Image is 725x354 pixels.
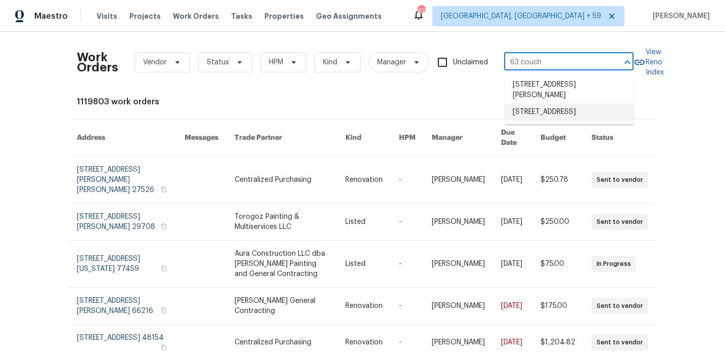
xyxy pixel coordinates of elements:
[337,120,391,156] th: Kind
[337,204,391,241] td: Listed
[418,6,425,16] div: 677
[269,57,283,67] span: HPM
[77,52,118,72] h2: Work Orders
[377,57,406,67] span: Manager
[391,241,424,288] td: -
[226,156,337,204] td: Centralized Purchasing
[505,76,634,104] li: [STREET_ADDRESS][PERSON_NAME]
[34,11,68,21] span: Maestro
[633,47,664,77] a: View Reno Index
[583,120,656,156] th: Status
[649,11,710,21] span: [PERSON_NAME]
[159,264,168,273] button: Copy Address
[316,11,382,21] span: Geo Assignments
[159,222,168,231] button: Copy Address
[226,204,337,241] td: Torogoz Painting & Multiservices LLC
[231,13,252,20] span: Tasks
[264,11,304,21] span: Properties
[226,288,337,325] td: [PERSON_NAME] General Contracting
[69,120,176,156] th: Address
[143,57,167,67] span: Vendor
[391,120,424,156] th: HPM
[176,120,226,156] th: Messages
[620,55,635,69] button: Close
[505,104,634,121] li: [STREET_ADDRESS]
[424,288,493,325] td: [PERSON_NAME]
[337,241,391,288] td: Listed
[441,11,601,21] span: [GEOGRAPHIC_DATA], [GEOGRAPHIC_DATA] + 59
[453,57,488,68] span: Unclaimed
[424,156,493,204] td: [PERSON_NAME]
[323,57,337,67] span: Kind
[173,11,219,21] span: Work Orders
[391,204,424,241] td: -
[159,343,168,352] button: Copy Address
[207,57,229,67] span: Status
[337,288,391,325] td: Renovation
[226,241,337,288] td: Aura Construction LLC dba [PERSON_NAME] Painting and General Contracting
[159,306,168,315] button: Copy Address
[337,156,391,204] td: Renovation
[504,55,605,70] input: Enter in an address
[226,120,337,156] th: Trade Partner
[129,11,161,21] span: Projects
[391,156,424,204] td: -
[532,120,583,156] th: Budget
[97,11,117,21] span: Visits
[159,185,168,194] button: Copy Address
[424,241,493,288] td: [PERSON_NAME]
[424,120,493,156] th: Manager
[493,120,532,156] th: Due Date
[424,204,493,241] td: [PERSON_NAME]
[77,97,648,107] div: 1119803 work orders
[391,288,424,325] td: -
